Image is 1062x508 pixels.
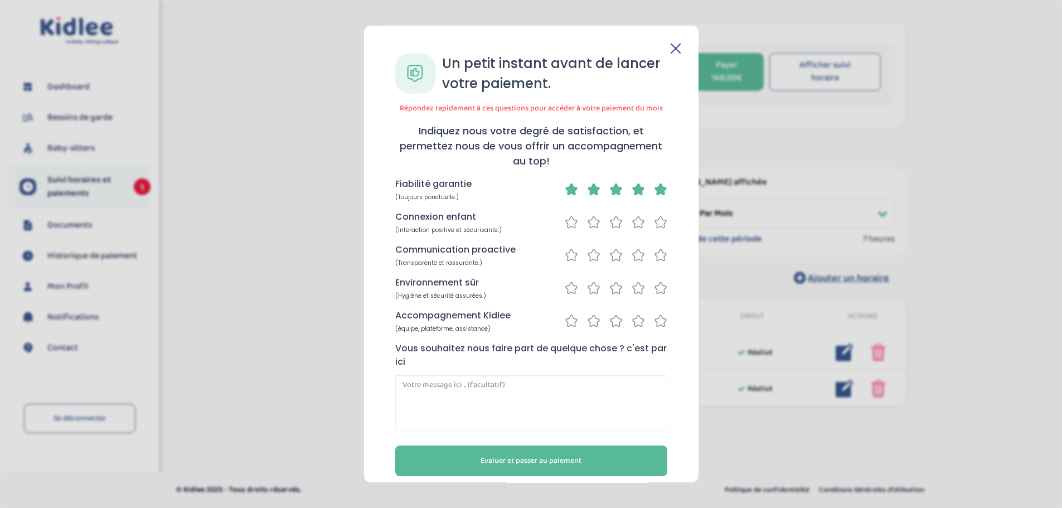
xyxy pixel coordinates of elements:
[395,325,491,333] span: (équipe, plateforme, assistance)
[395,210,476,224] p: Connexion enfant
[395,123,667,168] h4: Indiquez nous votre degré de satisfaction, et permettez nous de vous offrir un accompagnement au ...
[395,103,667,114] p: Répondez rapidement à ces questions pour accéder à votre paiement du mois
[395,243,516,257] p: Communication proactive
[395,193,459,201] span: (Toujours ponctuelle.)
[395,446,667,476] button: Evaluer et passer au paiement
[481,455,581,467] span: Evaluer et passer au paiement
[395,292,486,300] span: (Hygiène et sécurité assurées.)
[395,259,482,267] span: (Transparente et rassurante.)
[395,177,472,191] p: Fiabilité garantie
[442,54,667,94] h3: Un petit instant avant de lancer votre paiement.
[395,309,511,322] p: Accompagnement Kidlee
[395,276,479,289] p: Environnement sûr
[395,342,667,369] p: Vous souhaitez nous faire part de quelque chose ? c'est par ici
[395,226,502,234] span: (Interaction positive et sécurisante.)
